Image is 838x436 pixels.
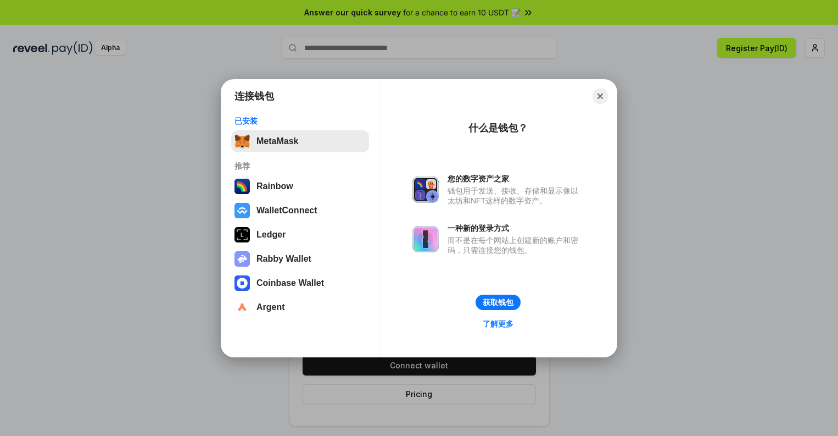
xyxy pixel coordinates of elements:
div: Rabby Wallet [256,254,311,264]
div: Coinbase Wallet [256,278,324,288]
h1: 连接钱包 [234,90,274,103]
img: svg+xml,%3Csvg%20fill%3D%22none%22%20height%3D%2233%22%20viewBox%3D%220%200%2035%2033%22%20width%... [234,134,250,149]
img: svg+xml,%3Csvg%20width%3D%2228%22%20height%3D%2228%22%20viewBox%3D%220%200%2028%2028%22%20fill%3D... [234,203,250,218]
button: WalletConnect [231,200,369,222]
div: Rainbow [256,181,293,191]
button: Argent [231,296,369,318]
button: Rainbow [231,175,369,197]
button: Rabby Wallet [231,248,369,270]
img: svg+xml,%3Csvg%20width%3D%2228%22%20height%3D%2228%22%20viewBox%3D%220%200%2028%2028%22%20fill%3D... [234,275,250,291]
img: svg+xml,%3Csvg%20xmlns%3D%22http%3A%2F%2Fwww.w3.org%2F2000%2Fsvg%22%20width%3D%2228%22%20height%3... [234,227,250,242]
img: svg+xml,%3Csvg%20xmlns%3D%22http%3A%2F%2Fwww.w3.org%2F2000%2Fsvg%22%20fill%3D%22none%22%20viewBox... [412,226,439,252]
button: MetaMask [231,130,369,152]
div: Argent [256,302,285,312]
div: MetaMask [256,136,298,146]
div: 推荐 [234,161,366,171]
div: 已安装 [234,116,366,126]
div: 什么是钱包？ [468,122,528,135]
button: Ledger [231,224,369,246]
div: 获取钱包 [483,297,513,307]
img: svg+xml,%3Csvg%20width%3D%22120%22%20height%3D%22120%22%20viewBox%3D%220%200%20120%20120%22%20fil... [234,179,250,194]
div: 而不是在每个网站上创建新的账户和密码，只需连接您的钱包。 [448,235,584,255]
div: 钱包用于发送、接收、存储和显示像以太坊和NFT这样的数字资产。 [448,186,584,206]
div: 了解更多 [483,319,513,329]
a: 了解更多 [476,317,520,331]
button: Coinbase Wallet [231,272,369,294]
button: Close [593,89,608,104]
img: svg+xml,%3Csvg%20width%3D%2228%22%20height%3D%2228%22%20viewBox%3D%220%200%2028%2028%22%20fill%3D... [234,300,250,315]
div: Ledger [256,230,286,240]
img: svg+xml,%3Csvg%20xmlns%3D%22http%3A%2F%2Fwww.w3.org%2F2000%2Fsvg%22%20fill%3D%22none%22%20viewBox... [234,251,250,267]
button: 获取钱包 [476,295,521,310]
div: 您的数字资产之家 [448,174,584,184]
img: svg+xml,%3Csvg%20xmlns%3D%22http%3A%2F%2Fwww.w3.org%2F2000%2Fsvg%22%20fill%3D%22none%22%20viewBox... [412,176,439,203]
div: 一种新的登录方式 [448,223,584,233]
div: WalletConnect [256,206,317,216]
